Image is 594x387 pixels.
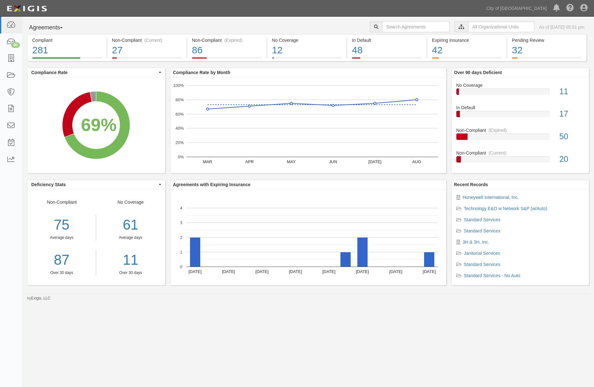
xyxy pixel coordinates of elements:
[180,220,182,225] text: 3
[464,251,500,256] a: Janitorial Services
[173,83,184,88] text: 100%
[463,239,489,245] a: 3H & 3H, Inc.
[81,112,117,138] div: 69%
[188,269,202,274] text: [DATE]
[101,215,160,235] div: 61
[454,70,502,75] b: Over 90 days Deficient
[566,4,574,12] i: Help Center - Complianz
[175,111,184,116] text: 60%
[180,264,182,269] text: 0
[464,228,500,233] a: Standard Services
[468,21,534,32] input: All Organizational Units
[171,189,446,285] svg: A chart.
[512,37,582,43] div: Pending Review
[512,43,582,57] div: 32
[289,269,302,274] text: [DATE]
[27,77,165,173] svg: A chart.
[27,296,50,301] small: by
[27,215,96,235] div: 75
[322,269,335,274] text: [DATE]
[245,159,254,164] text: APR
[456,150,584,168] a: Non-Compliant(Current)20
[489,150,506,156] div: (Current)
[356,269,369,274] text: [DATE]
[107,57,187,62] a: Non-Compliant(Current)27
[222,269,235,274] text: [DATE]
[483,2,550,15] a: City of [GEOGRAPHIC_DATA]
[539,24,584,30] div: As of [DATE] 05:51 pm
[347,57,427,62] a: In Default48
[27,57,107,62] a: Compliant281
[554,86,589,97] div: 11
[192,43,262,57] div: 86
[192,37,262,43] div: Non-Compliant (Expired)
[32,37,102,43] div: Compliant
[554,131,589,142] div: 50
[27,270,96,276] div: Over 30 days
[224,37,242,43] div: (Expired)
[180,235,182,240] text: 2
[101,270,160,276] div: Over 30 days
[27,21,75,34] button: Agreements
[464,273,521,278] a: Standard Services - No Auto
[329,159,337,164] text: JUN
[101,250,160,270] a: 11
[507,57,587,62] a: Pending Review32
[27,180,165,189] button: Deficiency Stats
[456,104,584,127] a: In Default17
[175,97,184,102] text: 80%
[27,68,165,77] button: Compliance Rate
[112,43,182,57] div: 27
[554,154,589,165] div: 20
[382,21,450,32] input: Search Agreements
[452,150,589,156] div: Non-Compliant
[412,159,421,164] text: AUG
[31,69,157,76] span: Compliance Rate
[255,269,268,274] text: [DATE]
[454,182,488,187] b: Recent Records
[456,82,584,105] a: No Coverage11
[272,37,342,43] div: No Coverage
[464,262,500,267] a: Standard Services
[427,57,507,62] a: Expiring Insurance42
[144,37,162,43] div: (Current)
[5,3,49,14] img: logo-5460c22ac91f19d4615b14bd174203de0afe785f0fc80cf4dbbc73dc1793850b.png
[432,43,502,57] div: 42
[171,77,446,173] svg: A chart.
[432,37,502,43] div: Expiring Insurance
[352,43,422,57] div: 48
[173,182,251,187] b: Agreements with Expiring Insurance
[180,206,182,210] text: 4
[173,70,231,75] b: Compliance Rate by Month
[32,43,102,57] div: 281
[456,127,584,150] a: Non-Compliant(Expired)50
[178,155,184,159] text: 0%
[463,195,519,200] a: Honeywell International, Inc.
[180,250,182,254] text: 1
[267,57,347,62] a: No Coverage12
[96,199,165,276] div: No Coverage
[31,181,157,188] span: Deficiency Stats
[27,250,96,270] a: 87
[175,126,184,131] text: 40%
[187,57,267,62] a: Non-Compliant(Expired)86
[489,127,507,133] div: (Expired)
[554,108,589,120] div: 17
[464,217,500,222] a: Standard Services
[452,104,589,111] div: In Default
[31,296,50,300] a: Exigis, LLC
[27,235,96,240] div: Average days
[11,42,20,48] div: 90
[368,159,381,164] text: [DATE]
[272,43,342,57] div: 12
[452,127,589,133] div: Non-Compliant
[27,199,96,276] div: Non-Compliant
[101,235,160,240] div: Average days
[352,37,422,43] div: In Default
[287,159,296,164] text: MAY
